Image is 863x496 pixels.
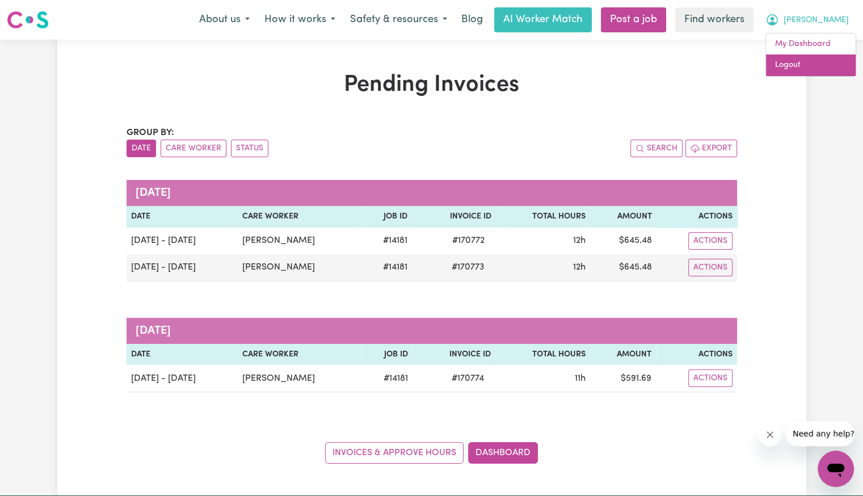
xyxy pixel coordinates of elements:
[758,8,856,32] button: My Account
[495,344,590,365] th: Total Hours
[601,7,666,32] a: Post a job
[257,8,343,32] button: How it works
[468,442,538,464] a: Dashboard
[766,54,856,76] a: Logout
[7,10,49,30] img: Careseekers logo
[573,263,586,272] span: 12 hours
[325,442,464,464] a: Invoices & Approve Hours
[675,7,753,32] a: Find workers
[161,140,226,157] button: sort invoices by care worker
[192,8,257,32] button: About us
[412,344,495,365] th: Invoice ID
[127,365,238,392] td: [DATE] - [DATE]
[590,344,656,365] th: Amount
[127,318,737,344] caption: [DATE]
[127,344,238,365] th: Date
[127,72,737,99] h1: Pending Invoices
[454,7,490,32] a: Blog
[766,33,856,55] a: My Dashboard
[238,206,361,228] th: Care Worker
[590,254,656,281] td: $ 645.48
[361,344,412,365] th: Job ID
[361,254,412,281] td: # 14181
[127,228,238,254] td: [DATE] - [DATE]
[127,206,238,228] th: Date
[127,140,156,157] button: sort invoices by date
[494,7,592,32] a: AI Worker Match
[127,180,737,206] caption: [DATE]
[412,206,496,228] th: Invoice ID
[590,206,656,228] th: Amount
[784,14,849,27] span: [PERSON_NAME]
[573,236,586,245] span: 12 hours
[688,259,733,276] button: Actions
[590,365,656,392] td: $ 591.69
[361,206,412,228] th: Job ID
[127,254,238,281] td: [DATE] - [DATE]
[765,33,856,77] div: My Account
[688,369,733,387] button: Actions
[630,140,683,157] button: Search
[759,423,781,446] iframe: Close message
[127,128,174,137] span: Group by:
[656,344,736,365] th: Actions
[445,372,491,385] span: # 170774
[445,260,491,274] span: # 170773
[238,365,361,392] td: [PERSON_NAME]
[7,7,49,33] a: Careseekers logo
[656,206,736,228] th: Actions
[590,228,656,254] td: $ 645.48
[343,8,454,32] button: Safety & resources
[231,140,268,157] button: sort invoices by paid status
[7,8,69,17] span: Need any help?
[818,451,854,487] iframe: Button to launch messaging window
[688,232,733,250] button: Actions
[496,206,590,228] th: Total Hours
[238,228,361,254] td: [PERSON_NAME]
[361,365,412,392] td: # 14181
[361,228,412,254] td: # 14181
[685,140,737,157] button: Export
[238,254,361,281] td: [PERSON_NAME]
[238,344,361,365] th: Care Worker
[786,421,854,446] iframe: Message from company
[445,234,491,247] span: # 170772
[575,374,586,383] span: 11 hours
